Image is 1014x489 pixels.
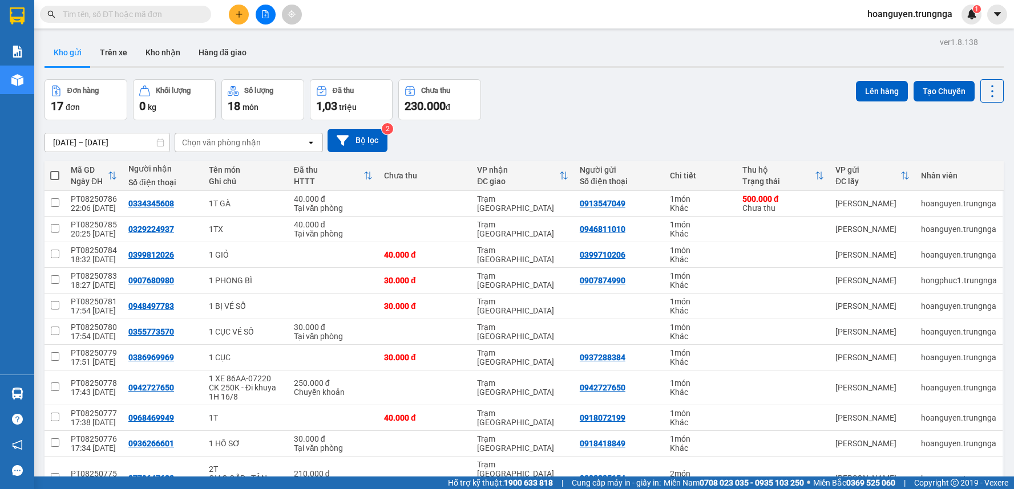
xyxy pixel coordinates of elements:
sup: 2 [382,123,393,135]
div: Tại văn phòng [294,332,373,341]
button: file-add [256,5,276,25]
button: Bộ lọc [328,129,387,152]
div: ver 1.8.138 [940,36,978,48]
div: Trạm [GEOGRAPHIC_DATA] [477,378,568,397]
div: 0913547049 [580,199,625,208]
div: PT08250784 [71,246,117,255]
div: 0942727650 [580,383,625,392]
div: 0937288384 [580,353,625,362]
div: Trạm [GEOGRAPHIC_DATA] [477,194,568,213]
div: [PERSON_NAME] [835,225,910,234]
div: 1 BỊ VÉ SỐ [209,301,282,311]
span: Hỗ trợ kỹ thuật: [448,476,553,489]
div: [PERSON_NAME] [835,301,910,311]
div: 1 XE 86AA-07220 [209,374,282,383]
div: hoanguyen.trungnga [921,225,997,234]
img: solution-icon [11,46,23,58]
strong: 0369 525 060 [846,478,895,487]
div: 0334345608 [128,199,174,208]
div: PT08250781 [71,297,117,306]
div: 0936266601 [128,439,174,448]
div: Chọn văn phòng nhận [182,137,261,148]
button: Kho gửi [45,39,91,66]
span: 230.000 [405,99,446,113]
button: Tạo Chuyến [914,81,975,101]
button: caret-down [987,5,1007,25]
div: 1 món [670,297,731,306]
th: Toggle SortBy [65,161,123,191]
strong: 0708 023 035 - 0935 103 250 [700,478,804,487]
div: Chuyển khoản [294,388,373,397]
div: 1 HỒ SƠ [209,439,282,448]
div: 1 món [670,378,731,388]
div: CK 250K - Đi khuya 1H 16/8 [209,383,282,401]
div: Thu hộ [742,165,815,174]
th: Toggle SortBy [288,161,378,191]
div: Trạm [GEOGRAPHIC_DATA] [477,348,568,366]
div: 1 CỤC [209,353,282,362]
div: Khác [670,280,731,290]
div: 2 món [670,469,731,478]
span: triệu [339,103,357,112]
span: Miền Bắc [813,476,895,489]
div: 30.000 đ [294,323,373,332]
div: 1 món [670,434,731,443]
div: Trạm [GEOGRAPHIC_DATA] [477,323,568,341]
div: Chi tiết [670,171,731,180]
span: đ [446,103,450,112]
div: Tại văn phòng [294,229,373,238]
div: hoanguyen.trungnga [921,383,997,392]
div: [PERSON_NAME] [835,327,910,336]
div: 2T [209,464,282,474]
div: [PERSON_NAME] [835,439,910,448]
button: Khối lượng0kg [133,79,216,120]
div: PT08250779 [71,348,117,357]
div: 1 PHONG BÌ [209,276,282,285]
div: hoanguyen.trungnga [921,199,997,208]
div: 40.000 đ [384,250,466,259]
button: Kho nhận [136,39,189,66]
span: 1,03 [316,99,337,113]
sup: 1 [973,5,981,13]
th: Toggle SortBy [737,161,830,191]
div: Chưa thu [421,87,450,95]
div: VP gửi [835,165,900,174]
button: plus [229,5,249,25]
div: Khác [670,229,731,238]
span: Miền Nam [664,476,804,489]
span: | [904,476,906,489]
div: 1T [209,413,282,422]
th: Toggle SortBy [471,161,574,191]
span: hoanguyen.trungnga [858,7,962,21]
div: 500.000 đ [742,194,824,203]
div: 17:54 [DATE] [71,306,117,315]
div: Khác [670,255,731,264]
div: Số lượng [244,87,273,95]
span: message [12,465,23,476]
div: 0946811010 [580,225,625,234]
div: Trạm [GEOGRAPHIC_DATA] [477,409,568,427]
div: 40.000 đ [294,194,373,203]
div: PT08250780 [71,323,117,332]
div: 1 món [670,194,731,203]
div: 30.000 đ [294,434,373,443]
div: Khác [670,357,731,366]
div: hoanguyen.trungnga [921,301,997,311]
div: PT08250776 [71,434,117,443]
div: PT08250783 [71,271,117,280]
div: 30.000 đ [384,301,466,311]
div: [PERSON_NAME] [835,353,910,362]
div: 0942727650 [128,383,174,392]
div: hoanguyen.trungnga [921,413,997,422]
div: 17:38 [DATE] [71,418,117,427]
img: logo-vxr [10,7,25,25]
span: ⚪️ [807,480,810,485]
div: 0779647622 [128,474,174,483]
div: VP nhận [477,165,559,174]
div: 1 món [670,323,731,332]
span: món [243,103,258,112]
div: 1T GÀ [209,199,282,208]
div: 0386969969 [128,353,174,362]
div: Số điện thoại [580,177,659,186]
span: | [561,476,563,489]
